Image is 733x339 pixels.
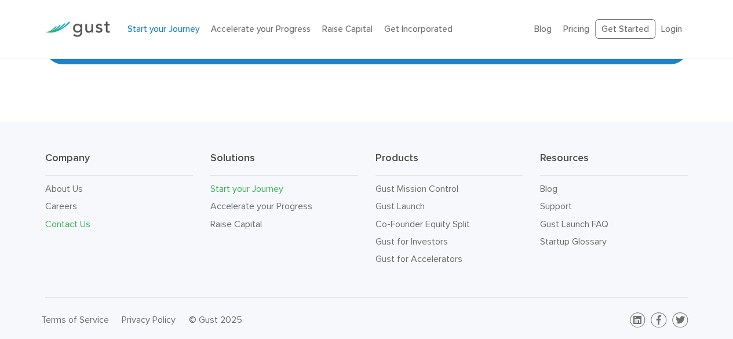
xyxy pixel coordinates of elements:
[384,24,453,34] a: Get Incorporated
[45,21,110,37] img: Gust Logo
[375,253,462,264] a: Gust for Accelerators
[45,201,77,212] a: Careers
[375,236,448,247] a: Gust for Investors
[563,24,589,34] a: Pricing
[45,151,193,176] h3: Company
[540,151,688,176] h3: Resources
[661,24,682,34] a: Login
[375,218,470,229] a: Co-Founder Equity Split
[210,201,312,212] a: Accelerate your Progress
[189,312,358,328] div: © Gust 2025
[45,218,90,229] a: Contact Us
[595,19,655,39] a: Get Started
[540,201,572,212] a: Support
[210,218,262,229] a: Raise Capital
[375,201,425,212] a: Gust Launch
[322,24,373,34] a: Raise Capital
[375,151,523,176] h3: Products
[41,314,109,325] a: Terms of Service
[540,218,608,229] a: Gust Launch FAQ
[45,183,83,194] a: About Us
[122,314,176,325] a: Privacy Policy
[540,236,607,247] a: Startup Glossary
[210,183,283,194] a: Start your Journey
[127,24,199,34] a: Start your Journey
[540,183,557,194] a: Blog
[210,151,358,176] h3: Solutions
[534,24,552,34] a: Blog
[375,183,458,194] a: Gust Mission Control
[211,24,311,34] a: Accelerate your Progress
